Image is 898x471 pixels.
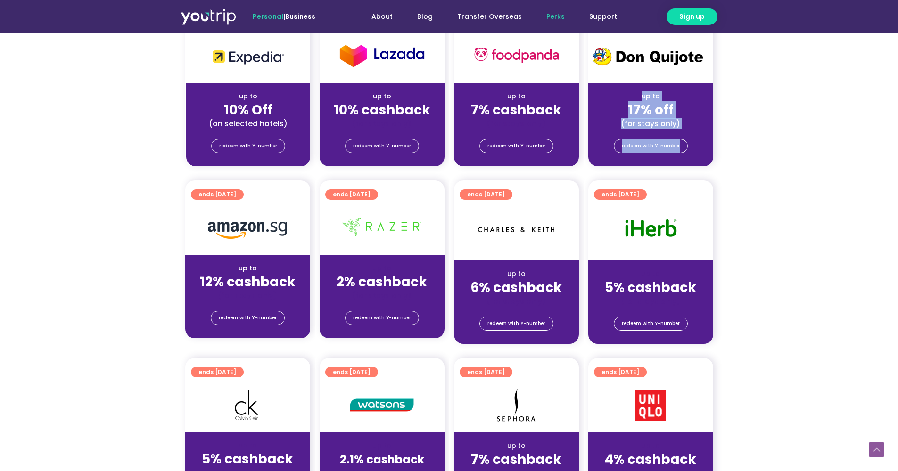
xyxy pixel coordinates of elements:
[193,263,303,273] div: up to
[285,12,315,21] a: Business
[340,452,424,467] strong: 2.1% cashback
[211,311,285,325] a: redeem with Y-number
[594,189,647,200] a: ends [DATE]
[327,263,437,273] div: up to
[327,91,437,101] div: up to
[333,189,371,200] span: ends [DATE]
[405,8,445,25] a: Blog
[622,317,680,330] span: redeem with Y-number
[467,367,505,377] span: ends [DATE]
[198,189,236,200] span: ends [DATE]
[461,119,571,129] div: (for stays only)
[596,269,706,279] div: up to
[193,440,303,450] div: up to
[445,8,534,25] a: Transfer Overseas
[471,450,561,469] strong: 7% cashback
[194,119,303,129] div: (on selected hotels)
[191,367,244,377] a: ends [DATE]
[191,189,244,200] a: ends [DATE]
[605,278,696,297] strong: 5% cashback
[460,367,512,377] a: ends [DATE]
[253,12,315,21] span: |
[341,8,629,25] nav: Menu
[219,139,277,153] span: redeem with Y-number
[461,91,571,101] div: up to
[667,8,717,25] a: Sign up
[596,91,706,101] div: up to
[325,367,378,377] a: ends [DATE]
[461,269,571,279] div: up to
[470,278,562,297] strong: 6% cashback
[471,101,561,119] strong: 7% cashback
[601,367,639,377] span: ends [DATE]
[577,8,629,25] a: Support
[479,139,553,153] a: redeem with Y-number
[200,273,296,291] strong: 12% cashback
[487,139,545,153] span: redeem with Y-number
[345,139,419,153] a: redeem with Y-number
[198,367,236,377] span: ends [DATE]
[345,311,419,325] a: redeem with Y-number
[333,367,371,377] span: ends [DATE]
[605,450,696,469] strong: 4% cashback
[479,317,553,331] a: redeem with Y-number
[614,317,688,331] a: redeem with Y-number
[359,8,405,25] a: About
[601,189,639,200] span: ends [DATE]
[596,441,706,451] div: up to
[460,189,512,200] a: ends [DATE]
[334,101,430,119] strong: 10% cashback
[614,139,688,153] a: redeem with Y-number
[596,296,706,306] div: (for stays only)
[353,139,411,153] span: redeem with Y-number
[594,367,647,377] a: ends [DATE]
[325,189,378,200] a: ends [DATE]
[628,101,674,119] strong: 17% off
[224,101,272,119] strong: 10% Off
[327,119,437,129] div: (for stays only)
[193,291,303,300] div: (for stays only)
[327,441,437,451] div: up to
[253,12,283,21] span: Personal
[534,8,577,25] a: Perks
[194,91,303,101] div: up to
[467,189,505,200] span: ends [DATE]
[622,139,680,153] span: redeem with Y-number
[337,273,427,291] strong: 2% cashback
[211,139,285,153] a: redeem with Y-number
[679,12,705,22] span: Sign up
[219,311,277,325] span: redeem with Y-number
[327,291,437,300] div: (for stays only)
[461,296,571,306] div: (for stays only)
[596,119,706,129] div: (for stays only)
[461,441,571,451] div: up to
[202,450,293,468] strong: 5% cashback
[487,317,545,330] span: redeem with Y-number
[353,311,411,325] span: redeem with Y-number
